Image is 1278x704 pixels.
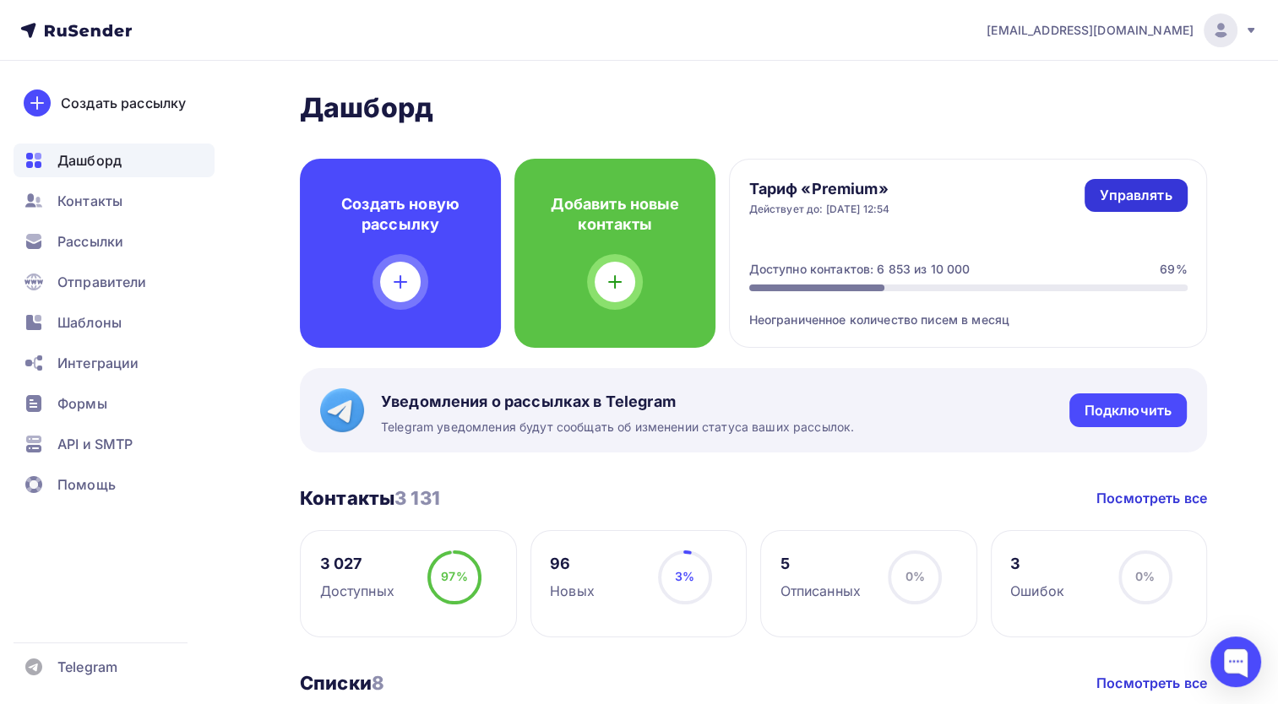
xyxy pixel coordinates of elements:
span: Помощь [57,474,116,495]
a: Шаблоны [14,306,215,339]
a: Отправители [14,265,215,299]
div: 3 [1010,554,1064,574]
h4: Тариф «Premium» [749,179,890,199]
h4: Добавить новые контакты [541,194,688,235]
span: Контакты [57,191,122,211]
span: 97% [441,569,467,583]
span: Формы [57,393,107,414]
a: Посмотреть все [1096,673,1207,693]
div: Доступно контактов: 6 853 из 10 000 [749,261,971,278]
span: 0% [905,569,924,583]
div: 69% [1160,261,1187,278]
div: Новых [550,581,595,601]
div: Управлять [1100,186,1172,205]
div: Доступных [320,581,394,601]
span: 3 131 [394,487,440,509]
div: Подключить [1085,401,1172,420]
a: Формы [14,387,215,420]
span: 8 [372,672,384,694]
h2: Дашборд [300,91,1207,125]
span: API и SMTP [57,434,133,454]
h3: Контакты [300,486,440,510]
span: [EMAIL_ADDRESS][DOMAIN_NAME] [987,22,1194,39]
span: 3% [675,569,694,583]
a: Посмотреть все [1096,488,1207,508]
span: Рассылки [57,231,123,252]
span: Интеграции [57,353,139,373]
span: Уведомления о рассылках в Telegram [381,392,854,412]
span: Telegram уведомления будут сообщать об изменении статуса ваших рассылок. [381,419,854,436]
div: 3 027 [320,554,394,574]
a: Рассылки [14,225,215,258]
div: 5 [780,554,861,574]
div: Действует до: [DATE] 12:54 [749,203,890,216]
h3: Списки [300,671,384,695]
h4: Создать новую рассылку [327,194,474,235]
a: Дашборд [14,144,215,177]
div: Создать рассылку [61,93,186,113]
span: Шаблоны [57,312,122,333]
div: Неограниченное количество писем в месяц [749,291,1188,328]
span: 0% [1135,569,1155,583]
span: Telegram [57,657,117,677]
span: Отправители [57,272,147,292]
span: Дашборд [57,150,122,171]
a: [EMAIL_ADDRESS][DOMAIN_NAME] [987,14,1258,47]
div: 96 [550,554,595,574]
div: Ошибок [1010,581,1064,601]
div: Отписанных [780,581,861,601]
a: Контакты [14,184,215,218]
